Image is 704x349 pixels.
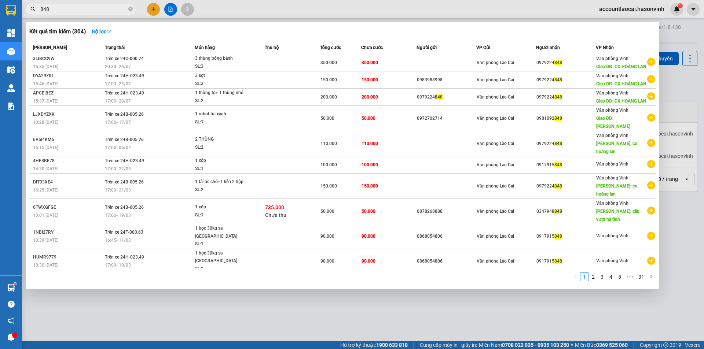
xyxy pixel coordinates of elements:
[598,272,606,281] li: 3
[128,7,133,11] span: close-circle
[596,45,614,50] span: VP Nhận
[33,45,67,50] span: [PERSON_NAME]
[320,259,334,264] span: 90.000
[647,232,655,240] span: plus-circle
[476,45,490,50] span: VP Gửi
[31,9,110,37] b: [PERSON_NAME] (Vinh - Sapa)
[14,283,16,285] sup: 1
[86,26,117,37] button: Bộ lọcdown
[647,139,655,147] span: plus-circle
[320,234,334,239] span: 90.000
[33,188,58,193] span: 16:25 [DATE]
[195,157,250,165] div: 1 xốp
[98,6,177,18] b: [DOMAIN_NAME]
[596,183,637,197] span: [PERSON_NAME]: cx hoàng lan
[536,208,595,215] div: 0347948
[571,272,580,281] li: Previous Page
[195,211,250,219] div: SL: 1
[105,99,131,104] span: 17:00 - 20/07
[596,141,637,154] span: [PERSON_NAME]: cx hoàng lan
[33,213,58,218] span: 13:01 [DATE]
[7,48,15,55] img: warehouse-icon
[33,55,103,63] div: 3IJBCG9W
[195,55,250,63] div: 3 thùng bỏng bánh
[362,141,378,146] span: 110.000
[33,263,58,268] span: 10:30 [DATE]
[105,64,131,69] span: 20:30 - 26/07
[265,45,279,50] span: Thu hộ
[536,115,595,122] div: 0981092
[596,133,628,138] span: Văn phòng Vinh
[647,181,655,189] span: plus-circle
[598,273,606,281] a: 3
[649,274,653,279] span: right
[589,272,598,281] li: 2
[265,212,286,218] span: Chưa thu
[7,84,15,92] img: warehouse-icon
[616,273,624,281] a: 5
[596,81,646,86] span: Giao DĐ: CX HOÀNG LAN
[6,5,16,16] img: logo-vxr
[477,259,514,264] span: Văn phòng Lào Cai
[195,63,250,71] div: SL: 3
[320,116,334,121] span: 50.000
[33,229,103,236] div: 1NBI27RY
[105,81,131,86] span: 17:00 - 23/07
[554,116,562,121] span: 848
[417,45,437,50] span: Người gửi
[8,317,15,324] span: notification
[362,94,378,100] span: 200.000
[536,257,595,265] div: 0917915
[417,233,476,240] div: 0868054806
[615,272,624,281] li: 5
[477,94,514,100] span: Văn phòng Lào Cai
[647,207,655,215] span: plus-circle
[195,165,250,173] div: SL: 1
[320,45,341,50] span: Tổng cước
[596,258,628,263] span: Văn phòng Vinh
[554,162,562,167] span: 848
[30,7,36,12] span: search
[596,108,628,113] span: Văn phòng Vinh
[195,80,250,88] div: SL: 3
[33,145,58,150] span: 16:15 [DATE]
[536,140,595,148] div: 0979224
[105,255,144,260] span: Trên xe 24H-023.49
[607,273,615,281] a: 4
[361,45,383,50] span: Chưa cước
[195,110,250,118] div: 1 robot túi xanh
[554,234,562,239] span: 848
[38,42,177,89] h2: VP Nhận: Văn phòng Vinh
[33,81,58,86] span: 15:46 [DATE]
[105,213,131,218] span: 17:00 - 19/03
[571,272,580,281] button: left
[33,99,58,104] span: 15:37 [DATE]
[105,263,131,268] span: 17:00 - 10/03
[105,179,144,185] span: Trên xe 24B-005.26
[596,233,628,238] span: Văn phòng Vinh
[29,28,86,36] h3: Kết quả tìm kiếm ( 304 )
[7,284,15,292] img: warehouse-icon
[105,120,131,125] span: 17:00 - 17/07
[8,334,15,341] span: message
[417,257,476,265] div: 0868054806
[477,60,514,65] span: Văn phòng Lào Cai
[554,94,562,100] span: 848
[435,94,443,100] span: 848
[596,99,646,104] span: Giao DĐ: CX HOÀNG LAN
[195,97,250,105] div: SL: 2
[105,45,125,50] span: Trạng thái
[105,90,144,96] span: Trên xe 24H-023.49
[647,257,655,265] span: plus-circle
[596,116,630,129] span: Giao DĐ: [PERSON_NAME]
[647,272,656,281] button: right
[596,175,628,181] span: Văn phòng Vinh
[624,272,636,281] span: •••
[195,203,250,211] div: 1 xốp
[647,92,655,100] span: plus-circle
[320,94,337,100] span: 200.000
[417,76,476,84] div: 0983988998
[33,120,58,125] span: 10:28 [DATE]
[195,249,250,265] div: 1 bọc 30kg sa [GEOGRAPHIC_DATA]
[596,56,628,61] span: Văn phòng Vinh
